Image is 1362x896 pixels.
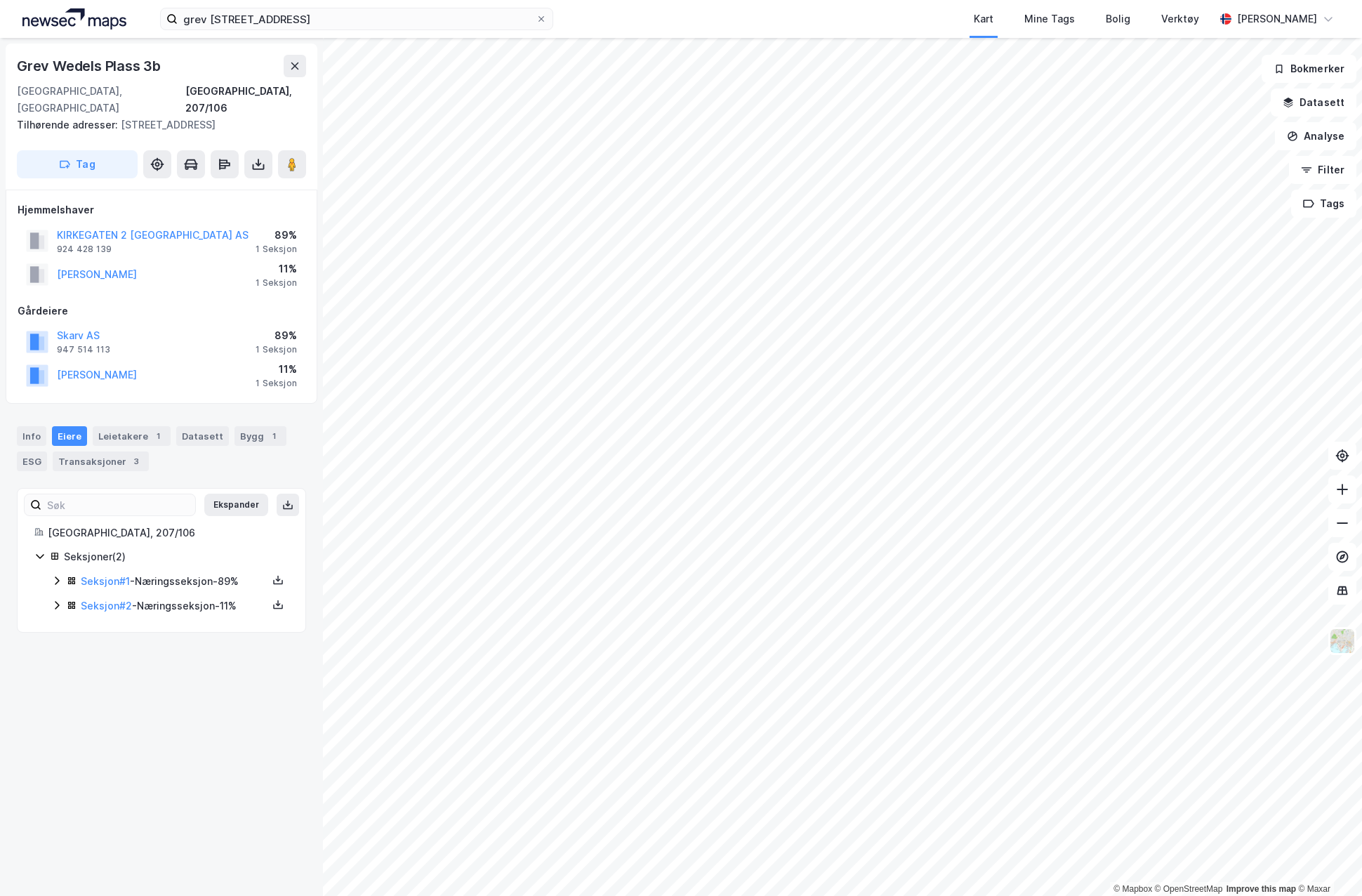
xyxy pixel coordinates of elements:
[93,426,171,446] div: Leietakere
[48,525,289,541] div: [GEOGRAPHIC_DATA], 207/106
[81,598,267,614] div: - Næringsseksjon - 11%
[1289,156,1356,184] button: Filter
[1275,122,1356,150] button: Analyse
[1155,884,1223,894] a: OpenStreetMap
[256,378,297,389] div: 1 Seksjon
[256,277,297,289] div: 1 Seksjon
[1262,55,1356,83] button: Bokmerker
[1291,190,1356,218] button: Tags
[81,575,130,587] a: Seksjon#1
[57,244,112,255] div: 924 428 139
[1271,88,1356,117] button: Datasett
[17,452,47,471] div: ESG
[17,83,185,117] div: [GEOGRAPHIC_DATA], [GEOGRAPHIC_DATA]
[53,452,149,471] div: Transaksjoner
[17,426,46,446] div: Info
[256,244,297,255] div: 1 Seksjon
[1292,829,1362,896] div: Kontrollprogram for chat
[176,426,229,446] div: Datasett
[185,83,306,117] div: [GEOGRAPHIC_DATA], 207/106
[256,261,297,277] div: 11%
[1024,11,1075,27] div: Mine Tags
[267,429,281,443] div: 1
[129,454,143,468] div: 3
[1113,884,1152,894] a: Mapbox
[1161,11,1199,27] div: Verktøy
[1106,11,1130,27] div: Bolig
[151,429,165,443] div: 1
[256,361,297,378] div: 11%
[1237,11,1317,27] div: [PERSON_NAME]
[1329,628,1356,654] img: Z
[1292,829,1362,896] iframe: Chat Widget
[22,8,126,29] img: logo.a4113a55bc3d86da70a041830d287a7e.svg
[52,426,87,446] div: Eiere
[234,426,286,446] div: Bygg
[57,344,110,355] div: 947 514 113
[974,11,993,27] div: Kart
[17,117,295,133] div: [STREET_ADDRESS]
[18,303,305,319] div: Gårdeiere
[256,344,297,355] div: 1 Seksjon
[204,494,268,516] button: Ekspander
[81,600,132,612] a: Seksjon#2
[256,327,297,344] div: 89%
[17,119,121,131] span: Tilhørende adresser:
[81,573,267,590] div: - Næringsseksjon - 89%
[18,202,305,218] div: Hjemmelshaver
[41,494,195,515] input: Søk
[256,227,297,244] div: 89%
[17,55,164,77] div: Grev Wedels Plass 3b
[1227,884,1296,894] a: Improve this map
[178,8,536,29] input: Søk på adresse, matrikkel, gårdeiere, leietakere eller personer
[64,548,289,565] div: Seksjoner ( 2 )
[17,150,138,178] button: Tag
